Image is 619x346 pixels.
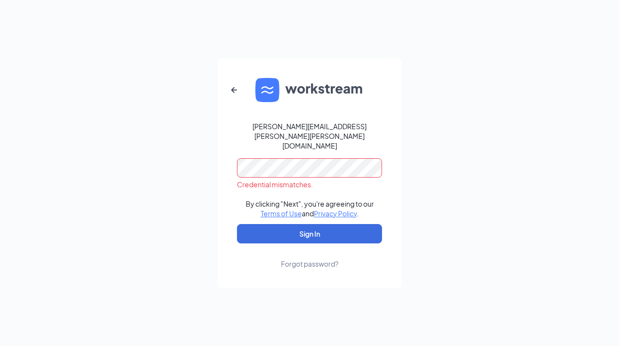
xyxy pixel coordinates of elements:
img: WS logo and Workstream text [255,78,364,102]
a: Privacy Policy [314,209,357,218]
svg: ArrowLeftNew [228,84,240,96]
div: By clicking "Next", you're agreeing to our and . [246,199,374,218]
button: ArrowLeftNew [222,78,246,102]
a: Forgot password? [281,243,339,269]
div: [PERSON_NAME][EMAIL_ADDRESS][PERSON_NAME][PERSON_NAME][DOMAIN_NAME] [237,121,382,150]
button: Sign In [237,224,382,243]
div: Forgot password? [281,259,339,269]
a: Terms of Use [261,209,302,218]
div: Credential mismatches. [237,180,382,189]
